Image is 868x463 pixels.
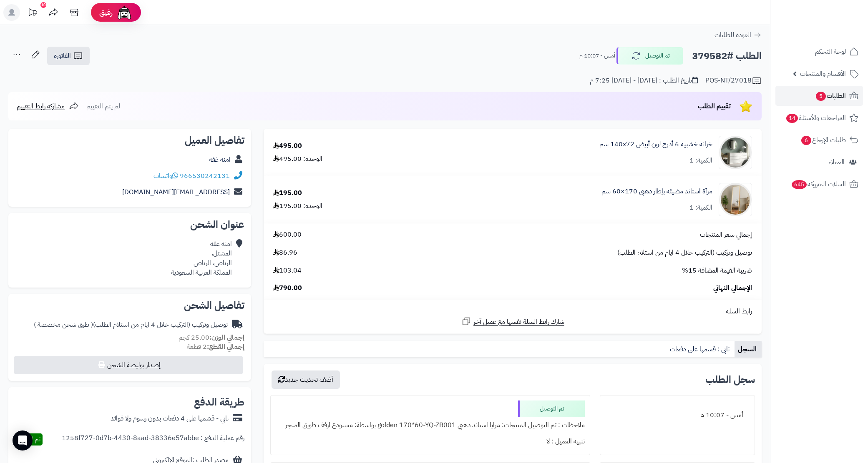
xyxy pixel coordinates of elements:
[579,52,615,60] small: أمس - 10:07 م
[13,430,33,450] div: Open Intercom Messenger
[775,42,863,62] a: لوحة التحكم
[689,203,712,213] div: الكمية: 1
[601,187,712,196] a: مرآة استاند مضيئة بإطار ذهبي 170×60 سم
[273,283,302,293] span: 790.00
[616,47,683,65] button: تم التوصيل
[705,76,762,86] div: POS-NT/27018
[719,136,752,169] img: 1746709299-1702541934053-68567865785768-1000x1000-90x90.jpg
[815,90,846,102] span: الطلبات
[461,316,564,327] a: شارك رابط السلة نفسها مع عميل آخر
[828,156,845,168] span: العملاء
[273,141,302,151] div: 495.00
[800,134,846,146] span: طلبات الإرجاع
[800,68,846,80] span: الأقسام والمنتجات
[700,230,752,240] span: إجمالي سعر المنتجات
[276,433,585,450] div: تنبيه العميل : لا
[791,178,846,190] span: السلات المتروكة
[816,92,826,101] span: 5
[705,375,755,385] h3: سجل الطلب
[40,2,46,8] div: 10
[62,433,244,445] div: رقم عملية الدفع : 1258f727-0d7b-4430-8aad-38336e57abbe
[605,407,750,423] div: أمس - 10:07 م
[207,342,244,352] strong: إجمالي القطع:
[713,283,752,293] span: الإجمالي النهائي
[276,417,585,433] div: ملاحظات : تم التوصيل المنتجات: مرايا استاند دهبي golden 170*60-YQ-ZB001 بواسطة: مستودع ارفف طويق ...
[22,4,43,23] a: تحديثات المنصة
[590,76,698,85] div: تاريخ الطلب : [DATE] - [DATE] 7:25 م
[715,30,762,40] a: العودة للطلبات
[473,317,564,327] span: شارك رابط السلة نفسها مع عميل آخر
[179,333,244,343] small: 25.00 كجم
[273,248,297,258] span: 86.96
[15,220,244,230] h2: عنوان الشحن
[194,397,244,407] h2: طريقة الدفع
[116,4,133,21] img: ai-face.png
[692,48,762,65] h2: الطلب #379582
[17,101,79,111] a: مشاركة رابط التقييم
[47,47,90,65] a: الفاتورة
[153,171,178,181] a: واتساب
[111,414,229,423] div: تابي - قسّمها على 4 دفعات بدون رسوم ولا فوائد
[122,187,230,197] a: [EMAIL_ADDRESS][DOMAIN_NAME]
[518,400,585,417] div: تم التوصيل
[86,101,120,111] span: لم يتم التقييم
[775,174,863,194] a: السلات المتروكة645
[17,101,65,111] span: مشاركة رابط التقييم
[801,136,812,145] span: 6
[273,230,302,240] span: 600.00
[54,51,71,61] span: الفاتورة
[273,201,322,211] div: الوحدة: 195.00
[187,342,244,352] small: 2 قطعة
[34,320,93,330] span: ( طرق شحن مخصصة )
[15,300,244,310] h2: تفاصيل الشحن
[786,114,798,123] span: 14
[775,152,863,172] a: العملاء
[14,356,243,374] button: إصدار بوليصة الشحن
[273,266,302,275] span: 103.04
[99,8,113,18] span: رفيق
[792,180,807,190] span: 645
[15,135,244,145] h2: تفاصيل العميل
[273,188,302,198] div: 195.00
[273,154,322,164] div: الوحدة: 495.00
[775,108,863,128] a: المراجعات والأسئلة14
[815,46,846,58] span: لوحة التحكم
[698,101,731,111] span: تقييم الطلب
[785,112,846,124] span: المراجعات والأسئلة
[719,183,752,216] img: 1753775542-1-90x90.jpg
[171,239,232,277] div: امنه غفه المشتل، الرياض، الرياض المملكة العربية السعودية
[689,156,712,165] div: الكمية: 1
[209,155,231,165] a: امنه غفه
[617,248,752,258] span: توصيل وتركيب (التركيب خلال 4 ايام من استلام الطلب)
[209,333,244,343] strong: إجمالي الوزن:
[599,140,712,149] a: خزانة خشبية 6 أدرج لون أبيض 140x72 سم
[272,370,340,389] button: أضف تحديث جديد
[682,266,752,275] span: ضريبة القيمة المضافة 15%
[775,86,863,106] a: الطلبات5
[667,341,735,358] a: تابي : قسمها على دفعات
[34,320,228,330] div: توصيل وتركيب (التركيب خلال 4 ايام من استلام الطلب)
[811,6,860,24] img: logo-2.png
[735,341,762,358] a: السجل
[775,130,863,150] a: طلبات الإرجاع6
[180,171,230,181] a: 966530242131
[267,307,758,316] div: رابط السلة
[715,30,751,40] span: العودة للطلبات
